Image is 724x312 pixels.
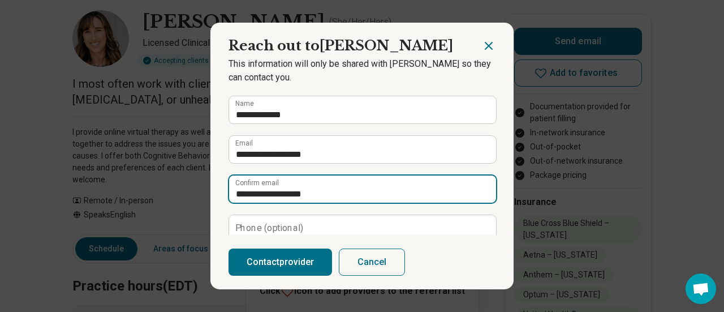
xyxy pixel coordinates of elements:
[339,249,405,276] button: Cancel
[235,224,304,233] label: Phone (optional)
[482,39,495,53] button: Close dialog
[229,249,332,276] button: Contactprovider
[235,100,254,107] label: Name
[229,57,495,84] p: This information will only be shared with [PERSON_NAME] so they can contact you.
[229,37,453,54] span: Reach out to [PERSON_NAME]
[235,140,253,147] label: Email
[235,179,279,186] label: Confirm email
